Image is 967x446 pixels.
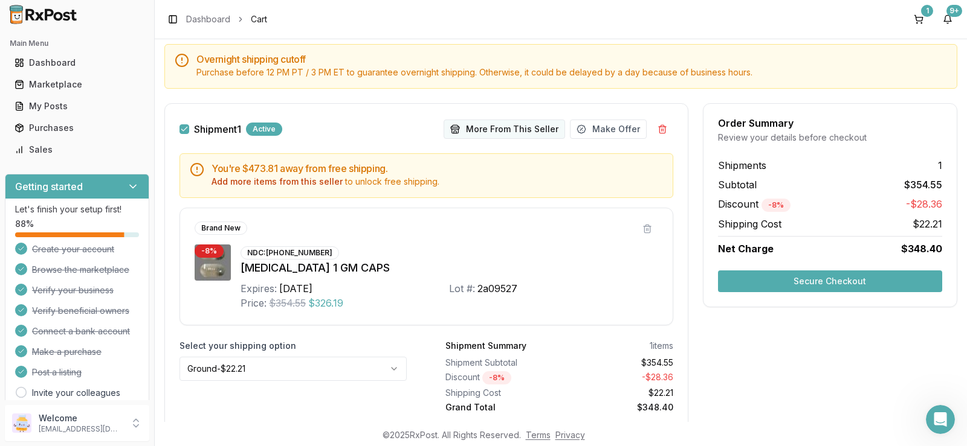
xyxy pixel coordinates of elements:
a: My Posts [10,95,144,117]
a: Dashboard [186,13,230,25]
div: [DATE] [279,281,312,296]
div: Dashboard [15,57,140,69]
a: Purchases [10,117,144,139]
span: 1 [938,158,942,173]
div: - $28.36 [564,371,673,384]
button: 9+ [938,10,957,29]
h5: You're $473.81 away from free shipping. [212,164,663,173]
span: -$28.36 [906,197,942,212]
div: 2a09527 [477,281,517,296]
span: $348.40 [901,241,942,256]
img: Vascepa 1 GM CAPS [195,244,231,281]
span: Verify beneficial owners [32,305,129,317]
div: Shipment Summary [445,340,526,352]
div: - 8 % [762,199,791,212]
iframe: Intercom live chat [926,405,955,434]
div: Brand New [195,221,247,235]
span: Shipment 1 [194,124,241,134]
div: Grand Total [445,401,554,413]
div: 1 [921,5,933,17]
p: Let's finish your setup first! [15,203,139,215]
div: $348.40 [564,401,673,413]
div: $354.55 [564,357,673,369]
button: Add more items from this seller [212,176,343,188]
div: - 8 % [482,371,511,384]
span: $22.21 [913,217,942,231]
a: Sales [10,139,144,161]
div: Order Summary [718,118,942,128]
span: Connect a bank account [32,325,130,337]
span: $354.55 [269,296,306,310]
div: My Posts [15,100,140,112]
span: 88 % [15,218,34,230]
div: NDC: [PHONE_NUMBER] [241,246,339,260]
div: Price: [241,296,267,310]
span: Shipments [718,158,766,173]
div: Expires: [241,281,277,296]
img: RxPost Logo [5,5,82,24]
a: Invite your colleagues [32,387,120,399]
div: 9+ [946,5,962,17]
span: Cart [251,13,267,25]
p: Welcome [39,412,123,424]
span: Discount [718,198,791,210]
span: Verify your business [32,284,114,296]
div: 1 items [650,340,673,352]
button: Secure Checkout [718,270,942,292]
div: - 8 % [195,244,224,258]
label: Select your shipping option [179,340,407,352]
button: Sales [5,140,149,159]
div: Sales [15,144,140,156]
p: [EMAIL_ADDRESS][DOMAIN_NAME] [39,424,123,434]
h5: Overnight shipping cutoff [196,54,947,64]
button: Make Offer [570,119,647,139]
button: 1 [909,10,928,29]
div: Lot #: [449,281,475,296]
div: [MEDICAL_DATA] 1 GM CAPS [241,260,658,276]
a: Marketplace [10,74,144,95]
button: My Posts [5,97,149,116]
div: Active [246,123,282,136]
div: Shipping Cost [445,387,554,399]
span: Shipping Cost [718,217,781,231]
h2: Main Menu [10,39,144,48]
a: Terms [526,430,551,440]
img: User avatar [12,413,31,433]
span: Net Charge [718,243,774,255]
span: Browse the marketplace [32,264,129,276]
div: $22.21 [564,387,673,399]
span: Subtotal [718,177,757,192]
div: Purchases [15,122,140,134]
span: $354.55 [904,177,942,192]
button: Purchases [5,118,149,138]
nav: breadcrumb [186,13,267,25]
div: to unlock free shipping. [212,176,663,188]
div: Shipment Subtotal [445,357,554,369]
button: Dashboard [5,53,149,72]
span: Make a purchase [32,346,102,358]
button: More From This Seller [444,119,565,139]
a: Dashboard [10,52,144,74]
span: Post a listing [32,366,82,378]
div: Purchase before 12 PM PT / 3 PM ET to guarantee overnight shipping. Otherwise, it could be delaye... [196,66,947,78]
a: Privacy [555,430,585,440]
h3: Getting started [15,179,83,194]
span: Create your account [32,243,114,255]
div: Review your details before checkout [718,132,942,144]
div: Marketplace [15,78,140,91]
div: Discount [445,371,554,384]
span: $326.19 [308,296,343,310]
button: Marketplace [5,75,149,94]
